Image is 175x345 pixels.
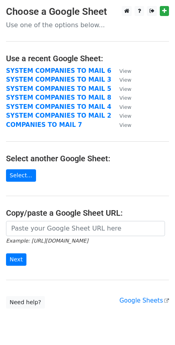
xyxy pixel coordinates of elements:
[6,208,169,218] h4: Copy/paste a Google Sheet URL:
[111,112,131,119] a: View
[6,94,111,101] a: SYSTEM COMPANIES TO MAIL 8
[6,76,111,83] a: SYSTEM COMPANIES TO MAIL 3
[119,95,131,101] small: View
[119,77,131,83] small: View
[6,296,45,309] a: Need help?
[6,54,169,63] h4: Use a recent Google Sheet:
[119,122,131,128] small: View
[111,85,131,92] a: View
[111,76,131,83] a: View
[6,67,111,74] a: SYSTEM COMPANIES TO MAIL 6
[6,169,36,182] a: Select...
[111,94,131,101] a: View
[119,297,169,304] a: Google Sheets
[6,121,82,128] a: COMPANIES TO MAIL 7
[111,103,131,110] a: View
[119,86,131,92] small: View
[119,113,131,119] small: View
[6,103,111,110] a: SYSTEM COMPANIES TO MAIL 4
[6,221,165,236] input: Paste your Google Sheet URL here
[6,21,169,29] p: Use one of the options below...
[119,104,131,110] small: View
[119,68,131,74] small: View
[6,238,88,244] small: Example: [URL][DOMAIN_NAME]
[111,121,131,128] a: View
[6,253,26,266] input: Next
[135,307,175,345] iframe: Chat Widget
[111,67,131,74] a: View
[6,154,169,163] h4: Select another Google Sheet:
[6,112,111,119] a: SYSTEM COMPANIES TO MAIL 2
[6,85,111,92] a: SYSTEM COMPANIES TO MAIL 5
[6,6,169,18] h3: Choose a Google Sheet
